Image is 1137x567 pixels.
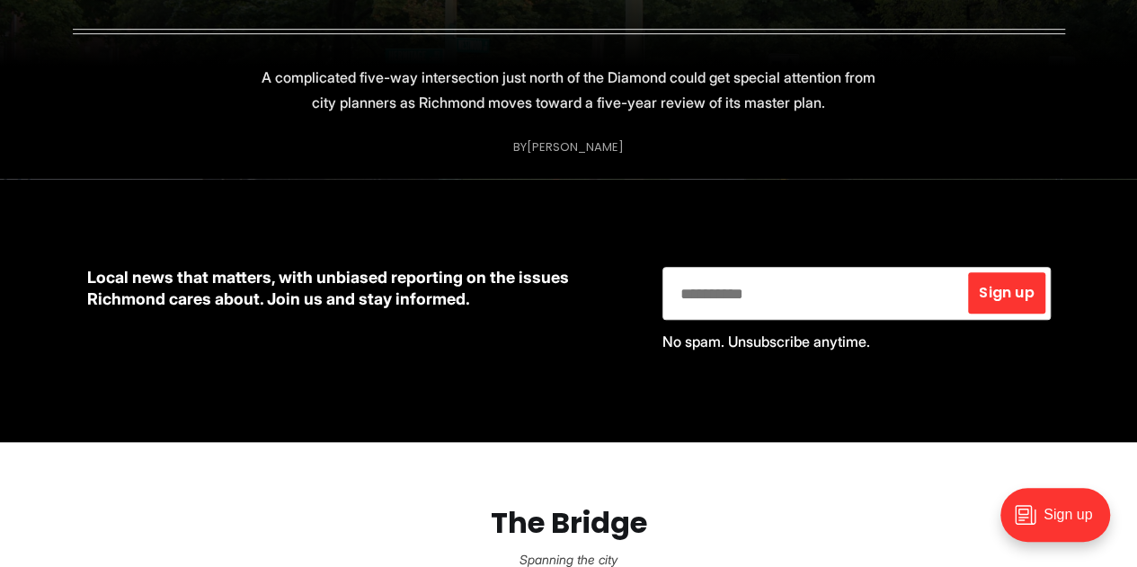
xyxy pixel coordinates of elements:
span: No spam. Unsubscribe anytime. [662,332,870,350]
iframe: portal-trigger [985,479,1137,567]
button: Sign up [968,272,1044,314]
span: Sign up [979,286,1034,300]
h2: The Bridge [29,507,1108,540]
a: [PERSON_NAME] [527,138,624,155]
p: Local news that matters, with unbiased reporting on the issues Richmond cares about. Join us and ... [87,267,634,310]
div: By [513,140,624,154]
p: A complicated five-way intersection just north of the Diamond could get special attention from ci... [249,65,889,115]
